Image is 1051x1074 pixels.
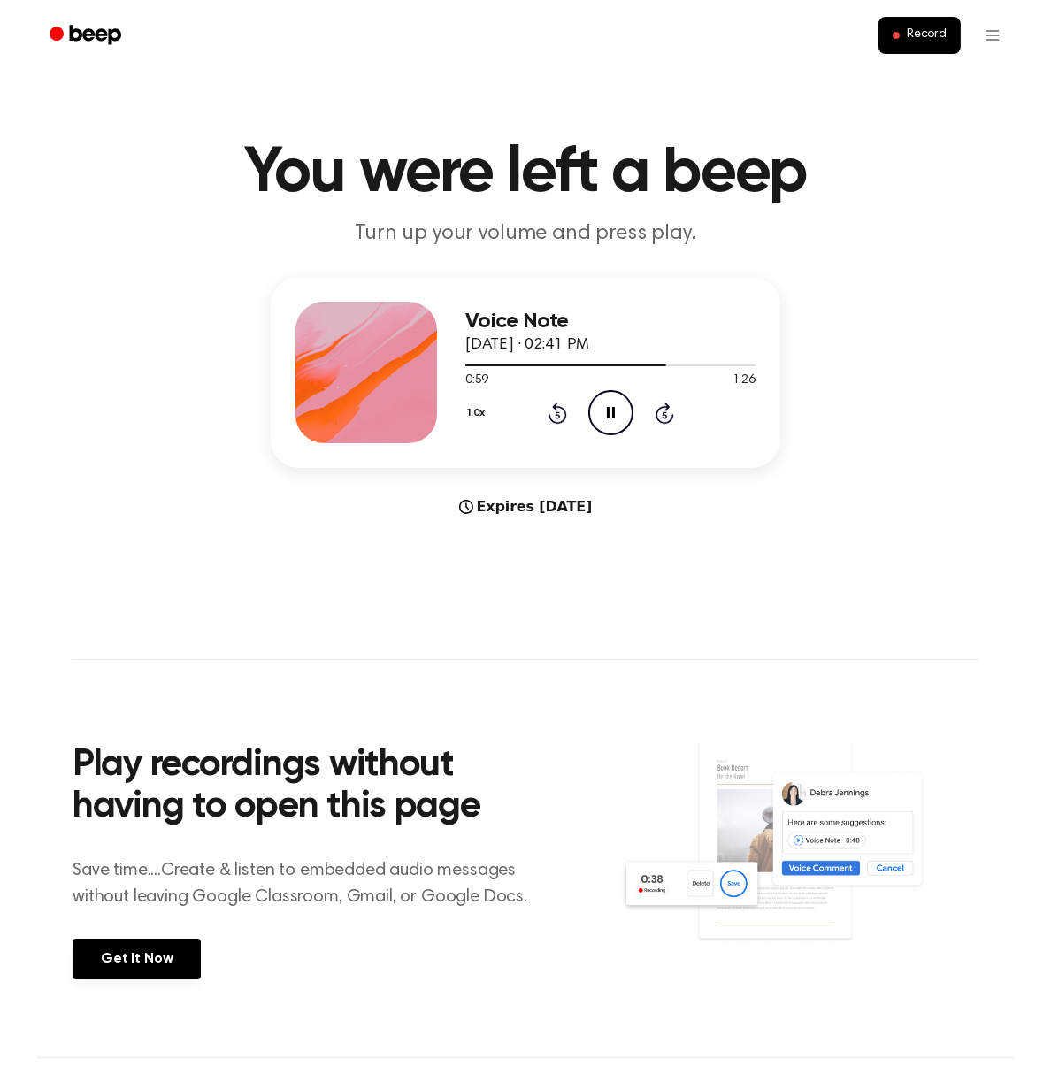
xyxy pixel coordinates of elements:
[733,372,756,390] span: 1:26
[73,142,978,205] h1: You were left a beep
[620,740,978,978] img: Voice Comments on Docs and Recording Widget
[907,27,947,43] span: Record
[186,219,865,249] p: Turn up your volume and press play.
[878,17,961,54] button: Record
[465,337,589,353] span: [DATE] · 02:41 PM
[73,857,549,910] p: Save time....Create & listen to embedded audio messages without leaving Google Classroom, Gmail, ...
[465,398,492,428] button: 1.0x
[271,496,780,518] div: Expires [DATE]
[465,372,488,390] span: 0:59
[465,310,756,334] h3: Voice Note
[971,14,1014,57] button: Open menu
[37,19,137,53] a: Beep
[73,939,201,979] a: Get It Now
[73,745,549,829] h2: Play recordings without having to open this page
